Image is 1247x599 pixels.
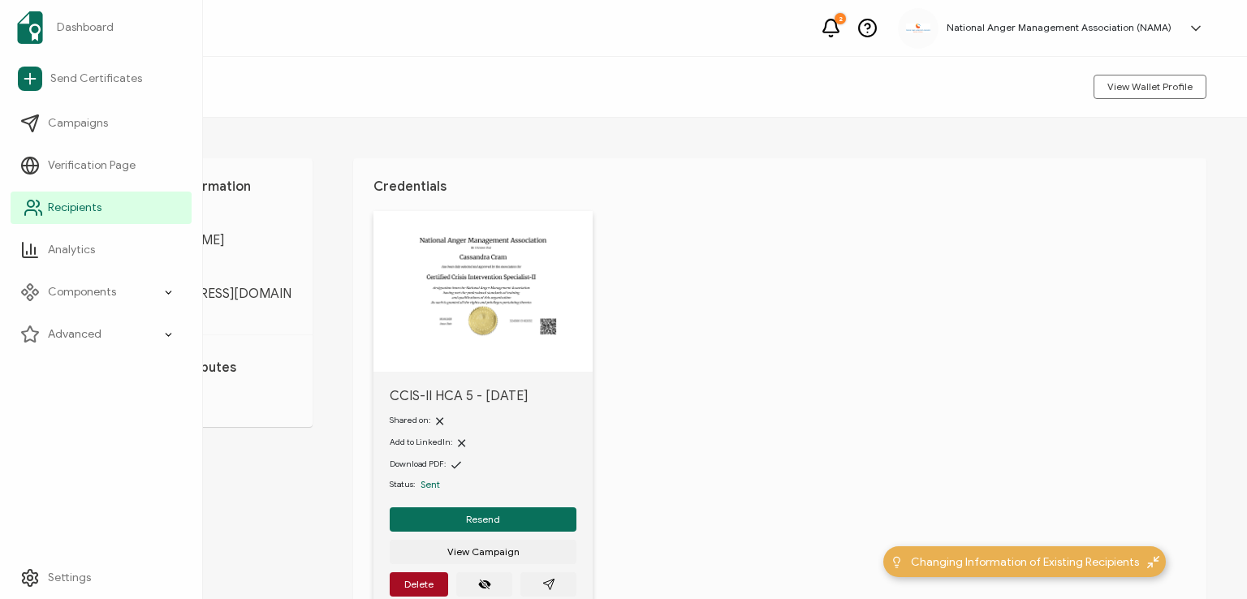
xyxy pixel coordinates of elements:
a: Analytics [11,234,192,266]
span: Changing Information of Existing Recipients [911,554,1139,571]
span: Send Certificates [50,71,142,87]
span: Sent [421,478,440,490]
h5: National Anger Management Association (NAMA) [947,22,1171,33]
p: Add attribute [122,392,292,407]
h1: Credentials [373,179,1186,195]
button: View Wallet Profile [1094,75,1206,99]
h1: Personal Information [122,179,292,195]
ion-icon: paper plane outline [542,578,555,591]
span: Advanced [48,326,101,343]
span: CCIS-II HCA 5 - [DATE] [390,388,576,404]
span: Shared on: [390,415,430,425]
span: Settings [48,570,91,586]
span: Resend [466,515,500,524]
img: 3ca2817c-e862-47f7-b2ec-945eb25c4a6c.jpg [906,24,930,32]
span: E-MAIL: [122,265,292,278]
a: Dashboard [11,5,192,50]
span: Add to LinkedIn: [390,437,452,447]
span: Campaigns [48,115,108,131]
span: [PERSON_NAME] [122,232,292,248]
ion-icon: eye off [478,578,491,591]
span: Verification Page [48,157,136,174]
a: Verification Page [11,149,192,182]
span: View Wallet Profile [1107,82,1193,92]
span: Dashboard [57,19,114,36]
span: Status: [390,478,415,491]
span: FULL NAME: [122,211,292,224]
span: Download PDF: [390,459,446,469]
span: Analytics [48,242,95,258]
a: Recipients [11,192,192,224]
a: Settings [11,562,192,594]
button: Resend [390,507,576,532]
span: [EMAIL_ADDRESS][DOMAIN_NAME] [122,286,292,318]
img: sertifier-logomark-colored.svg [17,11,43,44]
h1: Custom Attributes [122,360,292,376]
iframe: Chat Widget [977,416,1247,599]
span: Delete [404,580,434,589]
button: Delete [390,572,448,597]
span: View Campaign [447,547,520,557]
a: Campaigns [11,107,192,140]
button: View Campaign [390,540,576,564]
span: Recipients [48,200,101,216]
a: Send Certificates [11,60,192,97]
div: 2 [835,13,846,24]
span: Components [48,284,116,300]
